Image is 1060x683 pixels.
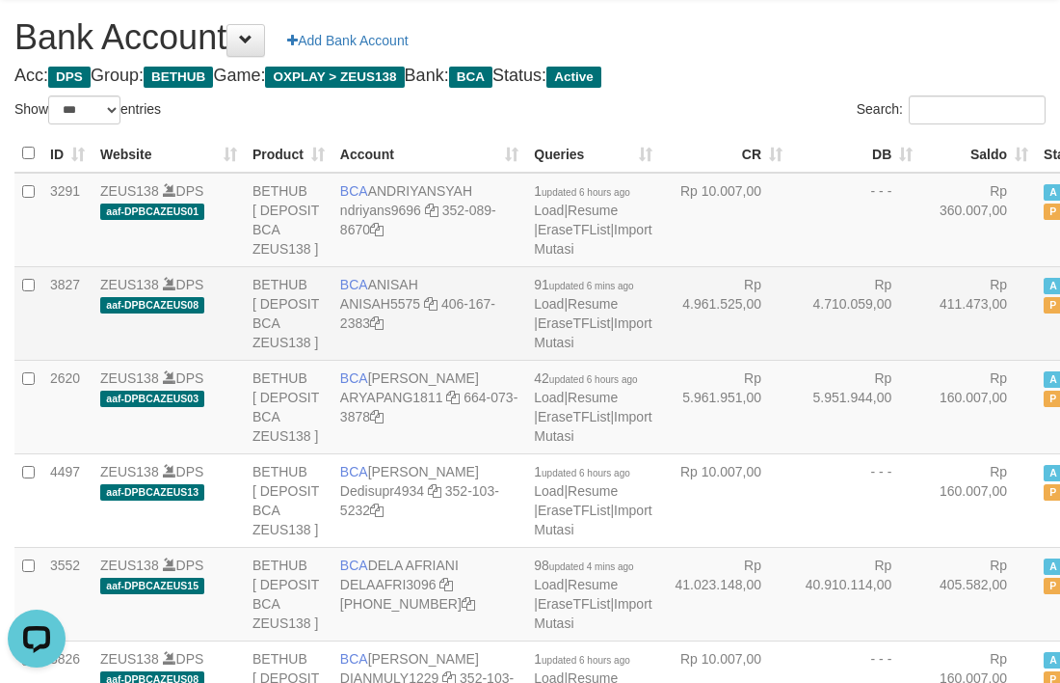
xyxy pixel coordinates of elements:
span: aaf-DPBCAZEUS03 [100,391,204,407]
th: Queries: activate to sort column ascending [526,135,659,173]
td: ANISAH 406-167-2383 [332,266,526,360]
span: BETHUB [144,67,213,88]
span: OXPLAY > ZEUS138 [265,67,404,88]
span: 1 [534,464,630,479]
td: BETHUB [ DEPOSIT BCA ZEUS138 ] [245,173,332,267]
a: ZEUS138 [100,558,159,573]
span: BCA [449,67,492,88]
a: Load [534,296,564,312]
a: Load [534,390,564,405]
a: Dedisupr4934 [340,483,424,499]
a: EraseTFList [538,596,610,612]
span: | | | [534,558,651,631]
td: BETHUB [ DEPOSIT BCA ZEUS138 ] [245,547,332,641]
a: Copy ANISAH5575 to clipboard [424,296,437,312]
td: Rp 405.582,00 [920,547,1036,641]
a: Resume [568,296,618,312]
h4: Acc: Group: Game: Bank: Status: [14,67,1046,86]
td: DPS [93,266,245,360]
a: Copy DELAAFRI3096 to clipboard [439,577,453,592]
select: Showentries [48,96,120,124]
span: updated 6 hours ago [542,468,630,478]
a: DELAAFRI3096 [340,577,437,592]
td: DPS [93,173,245,267]
span: BCA [340,370,368,386]
a: Import Mutasi [534,409,651,444]
td: Rp 5.951.944,00 [790,360,920,453]
span: aaf-DPBCAZEUS08 [100,297,204,314]
a: Import Mutasi [534,315,651,350]
span: updated 6 hours ago [542,187,630,198]
th: ID: activate to sort column ascending [42,135,93,173]
td: DELA AFRIANI [PHONE_NUMBER] [332,547,526,641]
span: BCA [340,277,368,292]
a: ZEUS138 [100,277,159,292]
a: ANISAH5575 [340,296,420,312]
span: aaf-DPBCAZEUS15 [100,578,204,594]
th: Website: activate to sort column ascending [93,135,245,173]
span: | | | [534,370,651,444]
td: 3291 [42,173,93,267]
span: DPS [48,67,91,88]
td: Rp 10.007,00 [660,453,790,547]
th: DB: activate to sort column ascending [790,135,920,173]
td: BETHUB [ DEPOSIT BCA ZEUS138 ] [245,453,332,547]
td: [PERSON_NAME] 352-103-5232 [332,453,526,547]
span: updated 6 hours ago [549,374,638,385]
a: Resume [568,483,618,499]
td: DPS [93,360,245,453]
a: Copy 4061672383 to clipboard [370,315,384,331]
td: Rp 41.023.148,00 [660,547,790,641]
td: Rp 5.961.951,00 [660,360,790,453]
span: aaf-DPBCAZEUS13 [100,484,204,501]
td: 2620 [42,360,93,453]
a: ZEUS138 [100,464,159,479]
td: Rp 10.007,00 [660,173,790,267]
td: Rp 4.710.059,00 [790,266,920,360]
td: 3827 [42,266,93,360]
td: Rp 160.007,00 [920,360,1036,453]
a: Copy Dedisupr4934 to clipboard [428,483,441,499]
td: Rp 411.473,00 [920,266,1036,360]
a: EraseTFList [538,503,610,518]
td: Rp 4.961.525,00 [660,266,790,360]
a: Import Mutasi [534,503,651,537]
td: Rp 40.910.114,00 [790,547,920,641]
span: updated 6 hours ago [542,655,630,666]
a: ZEUS138 [100,183,159,199]
a: Load [534,483,564,499]
a: Copy 3521035232 to clipboard [370,503,384,518]
span: | | | [534,183,651,257]
a: Import Mutasi [534,596,651,631]
td: [PERSON_NAME] 664-073-3878 [332,360,526,453]
a: Copy 3520898670 to clipboard [370,222,384,237]
span: Active [546,67,601,88]
th: CR: activate to sort column ascending [660,135,790,173]
a: Load [534,203,564,218]
a: Load [534,577,564,592]
td: ANDRIYANSYAH 352-089-8670 [332,173,526,267]
td: DPS [93,453,245,547]
a: ndriyans9696 [340,203,421,218]
td: DPS [93,547,245,641]
span: BCA [340,558,368,573]
td: 3552 [42,547,93,641]
label: Search: [857,96,1046,124]
td: Rp 360.007,00 [920,173,1036,267]
td: 4497 [42,453,93,547]
td: - - - [790,453,920,547]
label: Show entries [14,96,161,124]
a: EraseTFList [538,409,610,424]
h1: Bank Account [14,18,1046,57]
a: EraseTFList [538,222,610,237]
a: Copy ndriyans9696 to clipboard [425,203,438,218]
span: BCA [340,183,368,199]
a: Add Bank Account [275,24,420,57]
th: Saldo: activate to sort column ascending [920,135,1036,173]
a: EraseTFList [538,315,610,331]
input: Search: [909,96,1046,124]
span: 91 [534,277,633,292]
span: | | | [534,277,651,350]
td: Rp 160.007,00 [920,453,1036,547]
td: BETHUB [ DEPOSIT BCA ZEUS138 ] [245,360,332,453]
